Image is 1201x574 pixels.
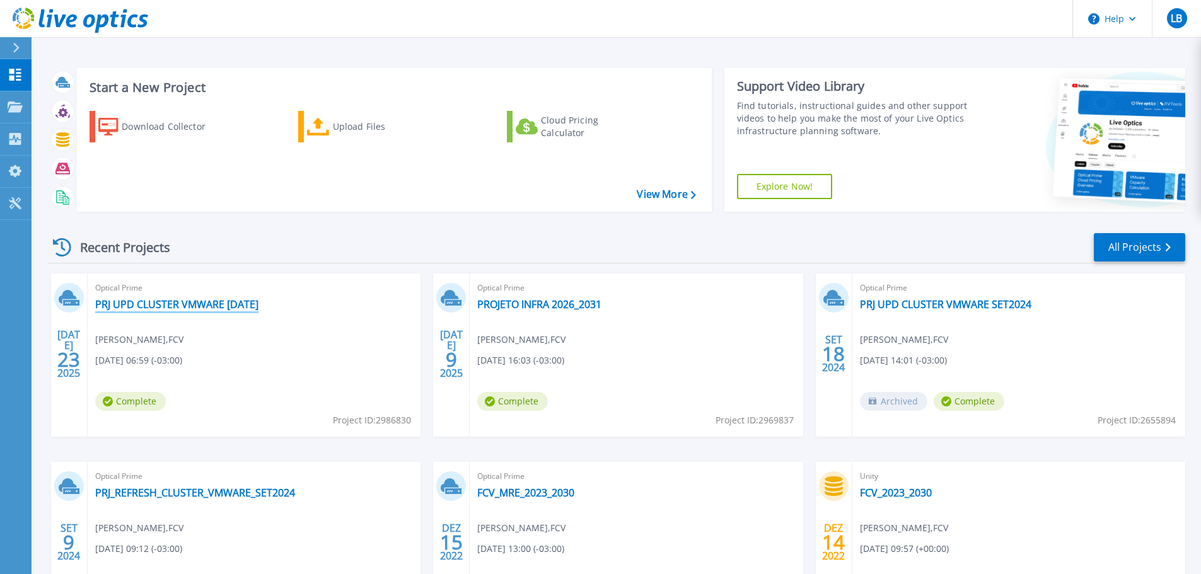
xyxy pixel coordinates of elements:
[1094,233,1185,261] a: All Projects
[90,81,695,95] h3: Start a New Project
[439,331,463,377] div: [DATE] 2025
[477,469,795,483] span: Optical Prime
[822,348,845,359] span: 18
[477,521,566,535] span: [PERSON_NAME] , FCV
[737,78,972,95] div: Support Video Library
[57,331,81,377] div: [DATE] 2025
[122,114,223,139] div: Download Collector
[477,392,548,411] span: Complete
[63,537,74,548] span: 9
[95,542,182,556] span: [DATE] 09:12 (-03:00)
[95,392,166,411] span: Complete
[860,469,1178,483] span: Unity
[477,281,795,295] span: Optical Prime
[333,114,434,139] div: Upload Files
[95,486,295,499] a: PRJ_REFRESH_CLUSTER_VMWARE_SET2024
[860,521,948,535] span: [PERSON_NAME] , FCV
[860,281,1178,295] span: Optical Prime
[1171,13,1182,23] span: LB
[821,519,845,565] div: DEZ 2022
[821,331,845,377] div: SET 2024
[477,486,574,499] a: FCV_MRE_2023_2030
[95,281,413,295] span: Optical Prime
[860,542,949,556] span: [DATE] 09:57 (+00:00)
[298,111,439,142] a: Upload Files
[477,298,601,311] a: PROJETO INFRA 2026_2031
[49,232,187,263] div: Recent Projects
[507,111,647,142] a: Cloud Pricing Calculator
[95,469,413,483] span: Optical Prime
[95,353,182,367] span: [DATE] 06:59 (-03:00)
[860,486,932,499] a: FCV_2023_2030
[95,333,183,347] span: [PERSON_NAME] , FCV
[440,537,463,548] span: 15
[737,100,972,137] div: Find tutorials, instructional guides and other support videos to help you make the most of your L...
[860,353,947,367] span: [DATE] 14:01 (-03:00)
[95,521,183,535] span: [PERSON_NAME] , FCV
[822,537,845,548] span: 14
[439,519,463,565] div: DEZ 2022
[446,354,457,365] span: 9
[716,413,794,427] span: Project ID: 2969837
[333,413,411,427] span: Project ID: 2986830
[637,188,695,200] a: View More
[860,298,1031,311] a: PRJ UPD CLUSTER VMWARE SET2024
[737,174,833,199] a: Explore Now!
[477,333,566,347] span: [PERSON_NAME] , FCV
[477,542,564,556] span: [DATE] 13:00 (-03:00)
[95,298,258,311] a: PRJ UPD CLUSTER VMWARE [DATE]
[860,392,927,411] span: Archived
[90,111,230,142] a: Download Collector
[541,114,642,139] div: Cloud Pricing Calculator
[477,353,564,367] span: [DATE] 16:03 (-03:00)
[860,333,948,347] span: [PERSON_NAME] , FCV
[1098,413,1176,427] span: Project ID: 2655894
[57,354,80,365] span: 23
[934,392,1004,411] span: Complete
[57,519,81,565] div: SET 2024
